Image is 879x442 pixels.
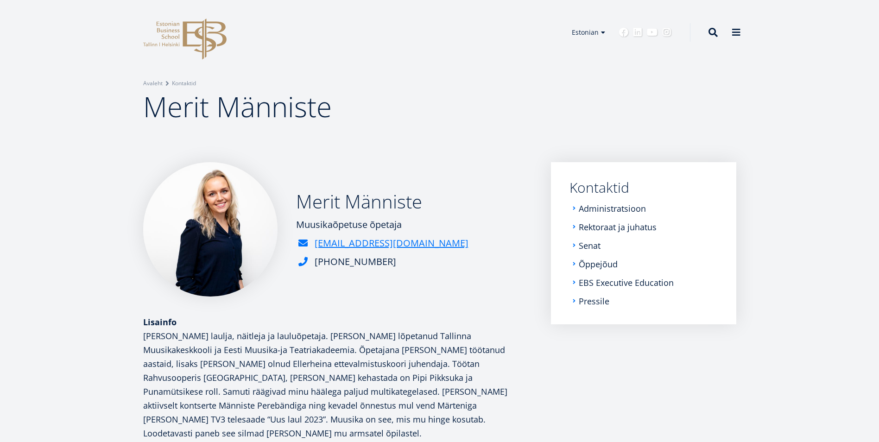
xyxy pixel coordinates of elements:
a: Administratsioon [579,204,646,213]
a: Rektoraat ja juhatus [579,222,657,232]
a: Facebook [619,28,628,37]
a: Linkedin [633,28,642,37]
img: a [143,162,278,297]
a: [EMAIL_ADDRESS][DOMAIN_NAME] [315,236,468,250]
a: Kontaktid [172,79,196,88]
div: Lisainfo [143,315,532,329]
a: Avaleht [143,79,163,88]
a: EBS Executive Education [579,278,674,287]
a: Instagram [662,28,671,37]
div: [PHONE_NUMBER] [315,255,396,269]
a: Õppejõud [579,259,618,269]
a: Kontaktid [569,181,718,195]
p: [PERSON_NAME] laulja, näitleja ja lauluõpetaja. [PERSON_NAME] lõpetanud Tallinna Muusikakeskkooli... [143,329,532,440]
h2: Merit Männiste [296,190,468,213]
a: Senat [579,241,601,250]
span: Merit Männiste [143,88,332,126]
div: Muusikaõpetuse õpetaja [296,218,468,232]
a: Youtube [647,28,658,37]
a: Pressile [579,297,609,306]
